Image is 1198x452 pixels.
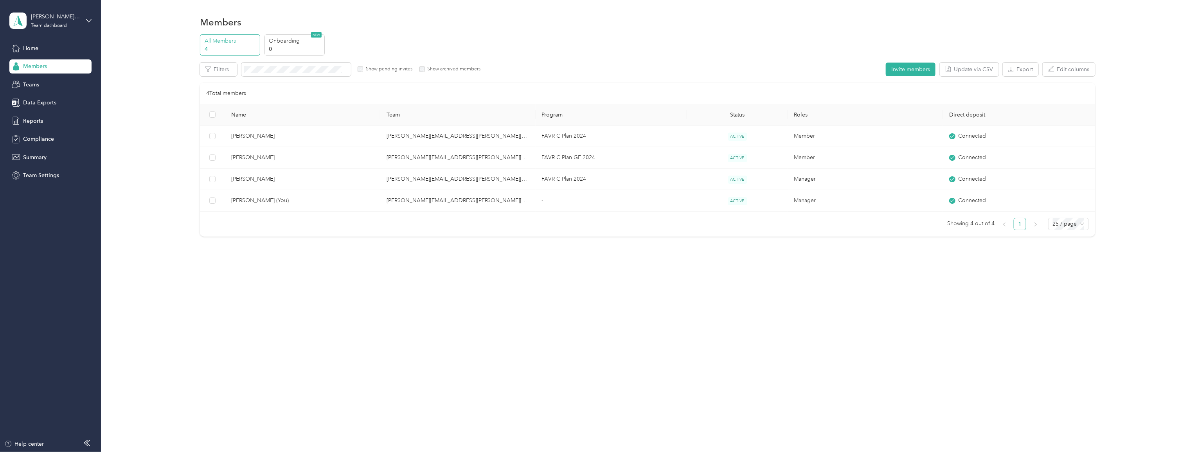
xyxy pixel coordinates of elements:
span: Teams [23,81,39,89]
p: 0 [269,45,322,53]
th: Roles [788,104,943,126]
p: Onboarding [269,37,322,45]
button: right [1029,218,1042,230]
a: 1 [1014,218,1026,230]
h1: Members [200,18,241,26]
span: Data Exports [23,99,56,107]
td: FAVR C Plan GF 2024 [536,147,687,169]
span: [PERSON_NAME] (You) [231,196,374,205]
span: left [1002,222,1007,227]
p: 4 [205,45,258,53]
th: Direct deposit [943,104,1098,126]
td: Stephen Giacobbe [225,126,380,147]
span: Summary [23,153,47,161]
th: Status [687,104,788,126]
p: All Members [205,37,258,45]
span: 25 / page [1053,218,1084,230]
li: Next Page [1029,218,1042,230]
td: kate.waldron@convergint.com [380,126,536,147]
span: Team Settings [23,171,59,179]
span: [PERSON_NAME] [231,132,374,140]
button: Filters [200,63,237,76]
td: Ibrahim Chalak [225,147,380,169]
td: kate.waldron@convergint.com [380,190,536,212]
iframe: Everlance-gr Chat Button Frame [1154,408,1198,452]
td: Kathleen Waldron (You) [225,190,380,212]
span: ACTIVE [728,176,747,184]
span: Connected [958,153,986,162]
span: [PERSON_NAME] [231,153,374,162]
th: Program [536,104,687,126]
td: FAVR C Plan 2024 [536,126,687,147]
td: kate.waldron@convergint.com [380,147,536,169]
div: Page Size [1048,218,1089,230]
li: Previous Page [998,218,1011,230]
li: 1 [1014,218,1026,230]
span: ACTIVE [728,154,747,162]
td: Member [788,147,943,169]
td: Lisa Joslyn [225,169,380,190]
div: [PERSON_NAME][EMAIL_ADDRESS][PERSON_NAME][DOMAIN_NAME] [31,13,80,21]
span: NEW [311,32,322,38]
span: Showing 4 out of 4 [948,218,995,230]
button: Invite members [886,63,935,76]
th: Name [225,104,380,126]
span: Name [231,111,374,118]
p: 4 Total members [206,89,246,98]
td: lisa.joslyn@convergint.com [380,169,536,190]
span: Reports [23,117,43,125]
td: - [536,190,687,212]
span: Compliance [23,135,54,143]
div: Team dashboard [31,23,67,28]
span: [PERSON_NAME] [231,175,374,183]
span: ACTIVE [728,197,747,205]
span: Connected [958,132,986,140]
span: Members [23,62,47,70]
button: Help center [4,440,44,448]
label: Show archived members [425,66,481,73]
button: Edit columns [1043,63,1095,76]
button: Export [1003,63,1038,76]
th: Team [380,104,536,126]
td: Manager [788,190,943,212]
label: Show pending invites [363,66,412,73]
span: right [1033,222,1038,227]
span: Connected [958,175,986,183]
td: Manager [788,169,943,190]
td: FAVR C Plan 2024 [536,169,687,190]
button: Update via CSV [940,63,999,76]
button: left [998,218,1011,230]
span: Connected [958,196,986,205]
span: Home [23,44,38,52]
td: Member [788,126,943,147]
span: ACTIVE [728,133,747,141]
